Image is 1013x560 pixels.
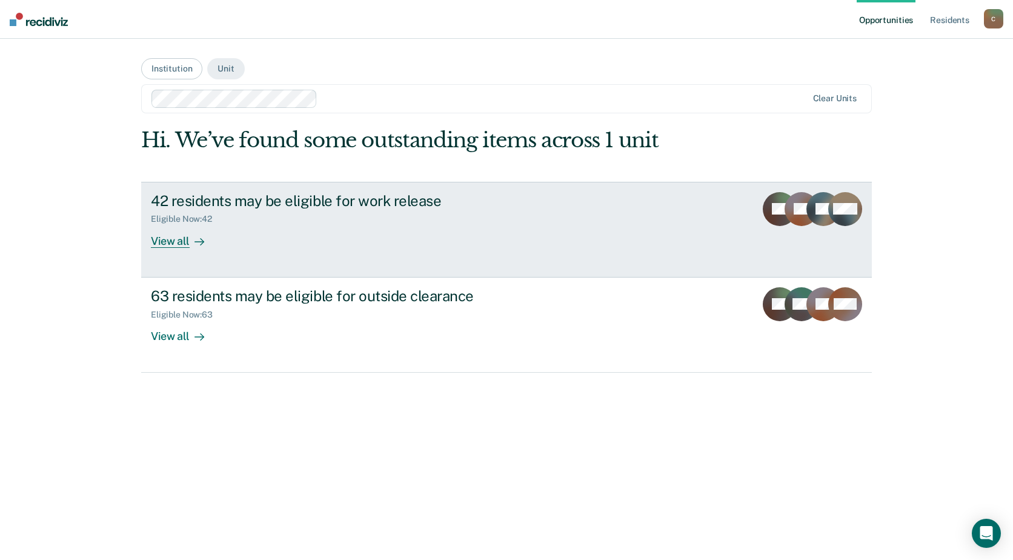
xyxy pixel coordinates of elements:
img: Recidiviz [10,13,68,26]
div: Clear units [813,93,857,104]
div: 42 residents may be eligible for work release [151,192,576,210]
div: 63 residents may be eligible for outside clearance [151,287,576,305]
div: View all [151,319,219,343]
button: C [984,9,1003,28]
div: Open Intercom Messenger [972,519,1001,548]
a: 42 residents may be eligible for work releaseEligible Now:42View all [141,182,872,278]
div: Eligible Now : 42 [151,214,222,224]
a: 63 residents may be eligible for outside clearanceEligible Now:63View all [141,278,872,373]
div: View all [151,224,219,248]
div: Hi. We’ve found some outstanding items across 1 unit [141,128,726,153]
button: Unit [207,58,244,79]
div: Eligible Now : 63 [151,310,222,320]
button: Institution [141,58,202,79]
